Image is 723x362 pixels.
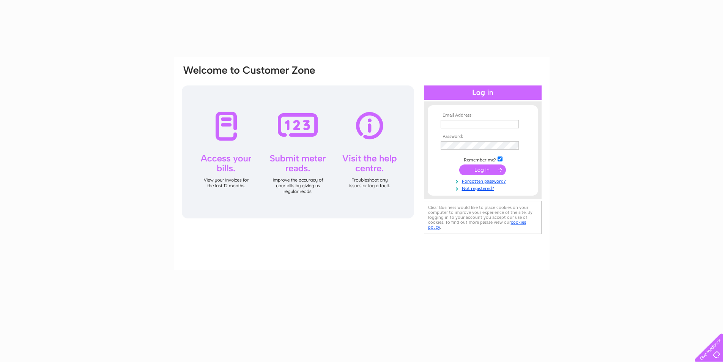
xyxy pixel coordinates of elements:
[439,134,527,139] th: Password:
[428,220,526,230] a: cookies policy
[441,177,527,184] a: Forgotten password?
[459,164,506,175] input: Submit
[424,201,542,234] div: Clear Business would like to place cookies on your computer to improve your experience of the sit...
[439,155,527,163] td: Remember me?
[439,113,527,118] th: Email Address:
[441,184,527,191] a: Not registered?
